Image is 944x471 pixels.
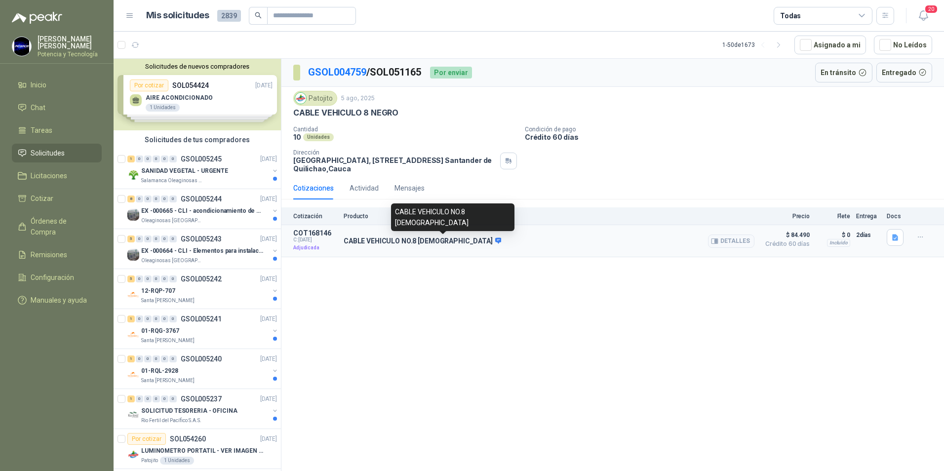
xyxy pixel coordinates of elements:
img: Company Logo [127,209,139,221]
div: 0 [169,275,177,282]
p: / SOL051165 [308,65,422,80]
p: [DATE] [260,275,277,284]
div: 0 [153,156,160,162]
a: GSOL004759 [308,66,366,78]
span: Inicio [31,79,46,90]
span: Órdenes de Compra [31,216,92,237]
p: Docs [887,213,906,220]
p: [DATE] [260,314,277,324]
div: 0 [144,355,152,362]
div: 0 [169,315,177,322]
div: 0 [153,235,160,242]
a: Manuales y ayuda [12,291,102,310]
div: Patojito [293,91,337,106]
p: CABLE VEHICULO NO.8 [DEMOGRAPHIC_DATA] [344,237,501,246]
button: En tránsito [815,63,872,82]
div: 1 [127,315,135,322]
div: 0 [136,235,143,242]
span: Licitaciones [31,170,67,181]
div: 5 [127,235,135,242]
span: search [255,12,262,19]
p: SOLICITUD TESORERIA - OFICINA [141,406,237,416]
div: 0 [153,196,160,202]
a: Solicitudes [12,144,102,162]
a: Configuración [12,268,102,287]
div: CABLE VEHICULO NO.8 [DEMOGRAPHIC_DATA] [391,203,514,231]
span: Chat [31,102,45,113]
a: Remisiones [12,245,102,264]
button: 20 [914,7,932,25]
div: Todas [780,10,801,21]
div: 0 [136,395,143,402]
div: Solicitudes de nuevos compradoresPor cotizarSOL054424[DATE] AIRE ACONDICIONADO1 UnidadesPor cotiz... [114,59,281,130]
p: 01-RQL-2928 [141,366,178,376]
button: Entregado [876,63,933,82]
span: Tareas [31,125,52,136]
p: EX -000665 - CLI - acondicionamiento de caja para [141,206,264,216]
div: 8 [127,196,135,202]
p: 10 [293,133,301,141]
div: 0 [144,156,152,162]
p: Santa [PERSON_NAME] [141,337,195,345]
div: 0 [136,315,143,322]
div: Cotizaciones [293,183,334,194]
div: Por enviar [430,67,472,78]
p: 2 días [856,229,881,241]
div: 0 [136,196,143,202]
div: 0 [153,275,160,282]
p: Condición de pago [525,126,940,133]
div: 0 [169,196,177,202]
div: 0 [161,156,168,162]
img: Company Logo [295,93,306,104]
img: Company Logo [127,329,139,341]
span: 2839 [217,10,241,22]
div: 0 [153,315,160,322]
div: 0 [161,395,168,402]
div: 0 [161,196,168,202]
img: Company Logo [12,37,31,56]
p: Crédito 60 días [525,133,940,141]
p: [DATE] [260,354,277,364]
div: 0 [169,156,177,162]
p: GSOL005243 [181,235,222,242]
span: Crédito 60 días [760,241,810,247]
a: Licitaciones [12,166,102,185]
span: Configuración [31,272,74,283]
div: 1 [127,395,135,402]
div: Incluido [827,239,850,247]
p: Rio Fertil del Pacífico S.A.S. [141,417,201,425]
div: 0 [161,275,168,282]
p: GSOL005240 [181,355,222,362]
p: [DATE] [260,434,277,444]
a: Cotizar [12,189,102,208]
p: 12-RQP-707 [141,286,175,296]
div: 5 [127,275,135,282]
p: Entrega [856,213,881,220]
button: No Leídos [874,36,932,54]
div: 0 [153,395,160,402]
p: Adjudicada [293,243,338,253]
div: 0 [169,235,177,242]
p: SANIDAD VEGETAL - URGENTE [141,166,228,176]
div: 0 [169,395,177,402]
p: $ 0 [816,229,850,241]
a: 5 0 0 0 0 0 GSOL005243[DATE] Company LogoEX -000664 - CLI - Elementos para instalacion de cOleagi... [127,233,279,265]
div: 1 - 50 de 1673 [722,37,787,53]
p: Salamanca Oleaginosas SAS [141,177,203,185]
p: CABLE VEHICULO 8 NEGRO [293,108,398,118]
p: Flete [816,213,850,220]
span: C: [DATE] [293,237,338,243]
p: Dirección [293,149,496,156]
p: [PERSON_NAME] [PERSON_NAME] [38,36,102,49]
a: 1 0 0 0 0 0 GSOL005245[DATE] Company LogoSANIDAD VEGETAL - URGENTESalamanca Oleaginosas SAS [127,153,279,185]
p: Cotización [293,213,338,220]
div: Por cotizar [127,433,166,445]
span: $ 84.490 [760,229,810,241]
p: 5 ago, 2025 [341,94,375,103]
div: 0 [144,196,152,202]
div: 0 [161,235,168,242]
a: 1 0 0 0 0 0 GSOL005240[DATE] Company Logo01-RQL-2928Santa [PERSON_NAME] [127,353,279,385]
p: Producto [344,213,754,220]
p: Santa [PERSON_NAME] [141,377,195,385]
p: GSOL005244 [181,196,222,202]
